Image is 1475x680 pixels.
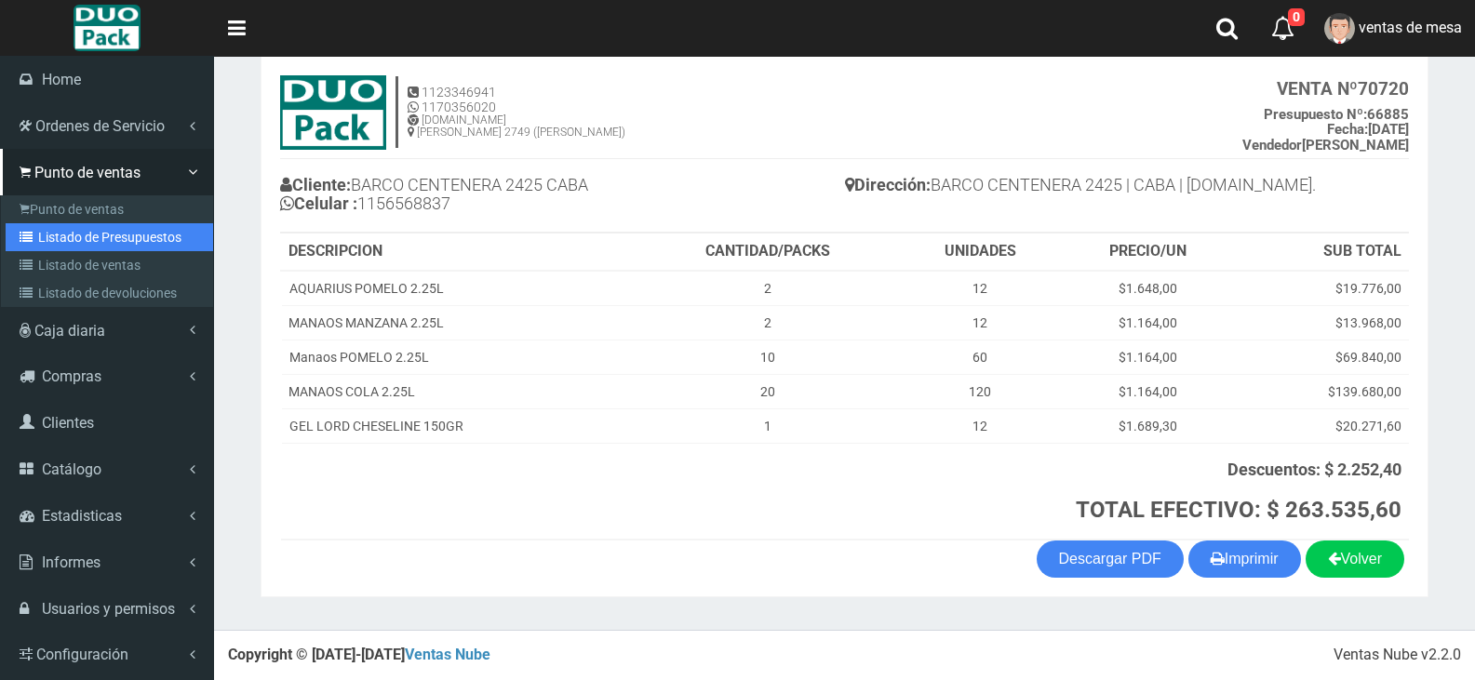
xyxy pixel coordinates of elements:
strong: Fecha: [1327,121,1368,138]
td: $1.689,30 [1062,408,1235,443]
h4: BARCO CENTENERA 2425 | CABA | [DOMAIN_NAME]. [845,171,1410,204]
td: AQUARIUS POMELO 2.25L [281,271,637,306]
span: Punto de ventas [34,164,141,181]
h4: BARCO CENTENERA 2425 CABA 1156568837 [280,171,845,222]
td: $20.271,60 [1234,408,1409,443]
strong: Descuentos: $ 2.252,40 [1227,460,1401,479]
td: MANAOS COLA 2.25L [281,374,637,408]
div: Ventas Nube v2.2.0 [1334,645,1461,666]
b: 66885 [1264,106,1409,123]
th: CANTIDAD/PACKS [637,233,899,271]
a: Punto de ventas [6,195,213,223]
td: 12 [899,271,1061,306]
td: MANAOS MANZANA 2.25L [281,305,637,340]
img: 15ec80cb8f772e35c0579ae6ae841c79.jpg [280,75,386,150]
span: Caja diaria [34,322,105,340]
td: $19.776,00 [1234,271,1409,306]
span: Compras [42,367,101,385]
td: $1.164,00 [1062,374,1235,408]
img: Logo grande [74,5,140,51]
td: 10 [637,340,899,374]
b: Celular : [280,193,357,213]
span: Informes [42,553,101,571]
span: Home [42,71,81,88]
strong: Presupuesto Nº: [1264,106,1367,123]
th: UNIDADES [899,233,1061,271]
a: Descargar PDF [1037,540,1184,578]
td: 2 [637,305,899,340]
td: $1.164,00 [1062,340,1235,374]
span: Ordenes de Servicio [35,117,165,135]
b: 70720 [1277,78,1409,100]
b: Dirección: [845,175,931,194]
b: [DATE] [1327,121,1409,138]
td: $139.680,00 [1234,374,1409,408]
td: $1.164,00 [1062,305,1235,340]
a: Volver [1306,540,1404,578]
a: Listado de devoluciones [6,279,213,307]
strong: Copyright © [DATE]-[DATE] [228,646,490,663]
td: 20 [637,374,899,408]
td: $13.968,00 [1234,305,1409,340]
th: DESCRIPCION [281,233,637,271]
a: Listado de Presupuestos [6,223,213,251]
a: Listado de ventas [6,251,213,279]
button: Imprimir [1188,540,1301,578]
span: Clientes [42,414,94,432]
a: Ventas Nube [405,646,490,663]
td: Manaos POMELO 2.25L [281,340,637,374]
td: 12 [899,408,1061,443]
td: 2 [637,271,899,306]
strong: TOTAL EFECTIVO: $ 263.535,60 [1076,497,1401,523]
span: Usuarios y permisos [42,600,175,618]
strong: VENTA Nº [1277,78,1358,100]
td: 60 [899,340,1061,374]
span: ventas de mesa [1359,19,1462,36]
td: 12 [899,305,1061,340]
b: Cliente: [280,175,351,194]
th: SUB TOTAL [1234,233,1409,271]
td: $69.840,00 [1234,340,1409,374]
td: $1.648,00 [1062,271,1235,306]
strong: Vendedor [1242,137,1302,153]
img: User Image [1324,13,1355,44]
h5: 1123346941 1170356020 [408,86,625,114]
span: 0 [1288,8,1305,26]
span: Catálogo [42,460,101,478]
h6: [DOMAIN_NAME] [PERSON_NAME] 2749 ([PERSON_NAME]) [408,114,625,139]
td: 1 [637,408,899,443]
td: GEL LORD CHESELINE 150GR [281,408,637,443]
td: 120 [899,374,1061,408]
th: PRECIO/UN [1062,233,1235,271]
span: Estadisticas [42,507,122,525]
b: [PERSON_NAME] [1242,137,1409,153]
